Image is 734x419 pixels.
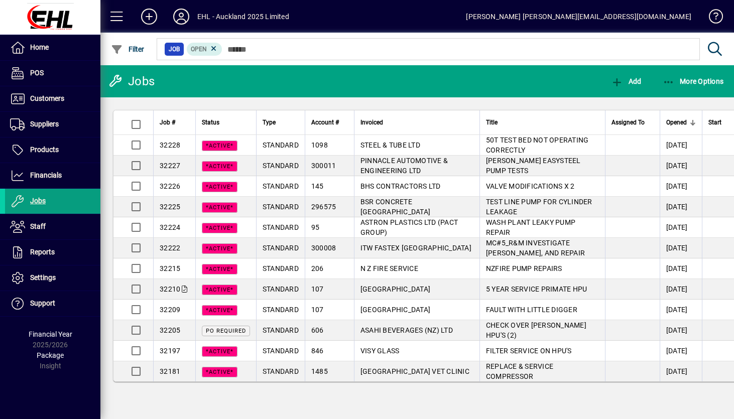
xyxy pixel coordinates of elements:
[486,321,586,339] span: CHECK OVER [PERSON_NAME] HPU'S (2)
[169,44,180,54] span: Job
[486,182,575,190] span: VALVE MODIFICATIONS X 2
[611,77,641,85] span: Add
[311,264,324,272] span: 206
[108,40,147,58] button: Filter
[165,8,197,26] button: Profile
[611,117,654,128] div: Assigned To
[360,306,430,314] span: [GEOGRAPHIC_DATA]
[263,117,276,128] span: Type
[660,72,726,90] button: More Options
[660,300,702,320] td: [DATE]
[5,291,100,316] a: Support
[486,218,575,236] span: WASH PLANT LEAKY PUMP REPAIR
[311,182,324,190] span: 145
[160,117,189,128] div: Job #
[263,326,299,334] span: STANDARD
[160,223,180,231] span: 32224
[660,135,702,156] td: [DATE]
[5,86,100,111] a: Customers
[360,198,430,216] span: BSR CONCRETE [GEOGRAPHIC_DATA]
[360,347,400,355] span: VISY GLASS
[486,239,585,257] span: MC#5_R&M INVESTIGATE [PERSON_NAME], AND REPAIR
[311,347,324,355] span: 846
[660,156,702,176] td: [DATE]
[311,367,328,375] span: 1485
[263,182,299,190] span: STANDARD
[311,285,324,293] span: 107
[30,69,44,77] span: POS
[133,8,165,26] button: Add
[160,117,175,128] span: Job #
[263,264,299,272] span: STANDARD
[30,146,59,154] span: Products
[311,306,324,314] span: 107
[5,35,100,60] a: Home
[660,361,702,381] td: [DATE]
[486,117,498,128] span: Title
[486,347,572,355] span: FILTER SERVICE ON HPU'S
[30,197,46,205] span: Jobs
[263,223,299,231] span: STANDARD
[30,171,62,179] span: Financials
[466,9,691,25] div: [PERSON_NAME] [PERSON_NAME][EMAIL_ADDRESS][DOMAIN_NAME]
[160,244,180,252] span: 32222
[160,367,180,375] span: 32181
[608,72,644,90] button: Add
[660,217,702,238] td: [DATE]
[160,141,180,149] span: 32228
[30,248,55,256] span: Reports
[360,326,453,334] span: ASAHI BEVERAGES (NZ) LTD
[360,157,448,175] span: PINNACLE AUTOMOTIVE & ENGINEERING LTD
[660,320,702,341] td: [DATE]
[160,347,180,355] span: 32197
[111,45,145,53] span: Filter
[5,163,100,188] a: Financials
[486,264,562,272] span: NZFIRE PUMP REPAIRS
[360,141,420,149] span: STEEL & TUBE LTD
[30,273,56,282] span: Settings
[360,218,458,236] span: ASTRON PLASTICS LTD (PACT GROUP)
[5,61,100,86] a: POS
[160,285,180,293] span: 32210
[30,299,55,307] span: Support
[5,265,100,291] a: Settings
[30,43,49,51] span: Home
[360,264,418,272] span: N Z FIRE SERVICE
[263,285,299,293] span: STANDARD
[311,244,336,252] span: 300008
[311,141,328,149] span: 1098
[202,117,219,128] span: Status
[5,112,100,137] a: Suppliers
[108,73,155,89] div: Jobs
[197,9,289,25] div: EHL - Auckland 2025 Limited
[160,182,180,190] span: 32226
[5,137,100,163] a: Products
[360,117,473,128] div: Invoiced
[708,117,730,128] div: Start
[29,330,72,338] span: Financial Year
[263,244,299,252] span: STANDARD
[263,347,299,355] span: STANDARD
[187,43,222,56] mat-chip: Open Status: Open
[486,306,577,314] span: FAULT WITH LITTLE DIGGER
[311,162,336,170] span: 300011
[663,77,724,85] span: More Options
[360,367,469,375] span: [GEOGRAPHIC_DATA] VET CLINIC
[311,326,324,334] span: 606
[263,203,299,211] span: STANDARD
[37,351,64,359] span: Package
[5,240,100,265] a: Reports
[360,117,383,128] span: Invoiced
[666,117,687,128] span: Opened
[191,46,207,53] span: Open
[660,197,702,217] td: [DATE]
[611,117,645,128] span: Assigned To
[660,279,702,300] td: [DATE]
[30,222,46,230] span: Staff
[701,2,721,35] a: Knowledge Base
[263,141,299,149] span: STANDARD
[660,238,702,258] td: [DATE]
[206,328,246,334] span: PO REQUIRED
[263,162,299,170] span: STANDARD
[311,117,339,128] span: Account #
